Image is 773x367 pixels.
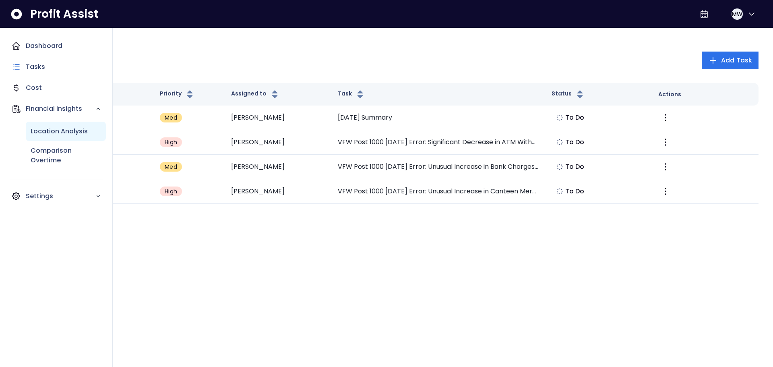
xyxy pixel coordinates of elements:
[31,146,101,165] p: Comparison Overtime
[652,83,759,106] th: Actions
[160,89,195,99] button: Priority
[331,130,545,155] td: VFW Post 1000 [DATE] Error: Significant Decrease in ATM Withdrawals
[658,135,673,149] button: More
[165,138,177,146] span: High
[331,106,545,130] td: [DATE] Summary
[331,155,545,179] td: VFW Post 1000 [DATE] Error: Unusual Increase in Bank Charges & Fees
[556,188,563,195] img: Not yet Started
[225,179,331,204] td: [PERSON_NAME]
[556,164,563,170] img: Not yet Started
[231,89,280,99] button: Assigned to
[565,137,585,147] span: To Do
[165,114,177,122] span: Med
[556,139,563,145] img: Not yet Started
[702,52,759,69] button: Add Task
[30,7,98,21] span: Profit Assist
[658,184,673,199] button: More
[225,106,331,130] td: [PERSON_NAME]
[26,62,45,72] p: Tasks
[338,89,365,99] button: Task
[165,163,177,171] span: Med
[26,191,95,201] p: Settings
[658,160,673,174] button: More
[26,83,42,93] p: Cost
[165,187,177,195] span: High
[556,114,563,121] img: Not yet Started
[565,113,585,122] span: To Do
[225,130,331,155] td: [PERSON_NAME]
[732,10,742,18] span: MW
[331,179,545,204] td: VFW Post 1000 [DATE] Error: Unusual Increase in Canteen Merchant Services
[721,56,752,65] span: Add Task
[26,41,62,51] p: Dashboard
[31,126,88,136] p: Location Analysis
[565,162,585,172] span: To Do
[552,89,585,99] button: Status
[565,187,585,196] span: To Do
[658,110,673,125] button: More
[26,104,95,114] p: Financial Insights
[225,155,331,179] td: [PERSON_NAME]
